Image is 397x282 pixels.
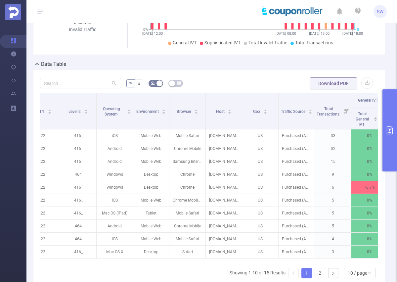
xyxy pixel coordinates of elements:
[351,129,387,142] p: 0%
[195,109,198,111] i: icon: caret-up
[133,168,169,181] p: Desktop
[242,207,278,219] p: US
[279,207,315,219] p: Purchased (Affiliate)
[315,155,351,168] p: 15
[351,233,387,245] p: 0%
[24,220,60,232] p: 222
[24,233,60,245] p: 222
[351,207,387,219] p: 0%
[162,111,166,113] i: icon: caret-down
[291,271,295,275] i: icon: left
[351,246,387,258] p: 0%
[60,181,96,194] p: 416_
[206,181,242,194] p: [DOMAIN_NAME]
[351,168,387,181] p: 0%
[169,168,205,181] p: Chrome
[357,27,359,32] tspan: 0
[133,155,169,168] p: Mobile Web
[162,109,166,113] div: Sort
[206,246,242,258] p: [DOMAIN_NAME]
[279,155,315,168] p: Purchased (Affiliate)
[162,109,166,111] i: icon: caret-up
[242,168,278,181] p: US
[133,207,169,219] p: Tablet
[358,98,378,103] span: General IVT
[206,207,242,219] p: [DOMAIN_NAME]
[97,194,133,207] p: iOS
[295,40,333,45] span: Total Transactions
[228,109,232,113] div: Sort
[242,233,278,245] p: US
[24,246,60,258] p: 222
[127,111,131,113] i: icon: caret-down
[279,233,315,245] p: Purchased (Affiliate)
[317,107,340,117] span: Total Transactions
[328,268,338,278] li: Next Page
[302,268,312,278] a: 1
[41,60,66,68] h2: Data Table
[194,109,198,113] div: Sort
[60,246,96,258] p: 416_
[24,155,60,168] p: 222
[279,246,315,258] p: Purchased (Affiliate)
[133,129,169,142] p: Mobile Web
[5,4,21,20] img: Protected Media
[315,246,351,258] p: 3
[24,194,60,207] p: 222
[127,109,131,111] i: icon: caret-up
[169,207,205,219] p: Mobile Safari
[63,26,102,33] div: Invalid Traffic
[281,109,306,114] span: Traffic Source
[60,207,96,219] p: 416_
[169,142,205,155] p: Chrome Mobile
[206,142,242,155] p: [DOMAIN_NAME]
[216,109,226,114] span: Host
[129,81,132,86] span: %
[97,246,133,258] p: Mac OS X
[24,168,60,181] p: 222
[351,142,387,155] p: 0%
[342,31,363,36] tspan: [DATE] 18:00
[276,31,296,36] tspan: [DATE] 08:00
[315,194,351,207] p: 5
[308,109,312,113] div: Sort
[151,81,155,85] i: icon: bg-colors
[68,109,82,114] span: Level 2
[169,246,205,258] p: Safari
[368,271,372,276] i: icon: down
[315,129,351,142] p: 33
[177,109,192,114] span: Browser
[242,246,278,258] p: US
[97,220,133,232] p: Android
[24,207,60,219] p: 222
[351,181,387,194] p: 16.7%
[242,155,278,168] p: US
[24,129,60,142] p: 222
[97,207,133,219] p: Mac OS (iPad)
[195,111,198,113] i: icon: caret-down
[248,40,287,45] span: Total Invalid Traffic
[206,155,242,168] p: [DOMAIN_NAME]
[48,111,51,113] i: icon: caret-down
[84,109,88,113] div: Sort
[169,181,205,194] p: Chrome
[133,220,169,232] p: Mobile Web
[279,220,315,232] p: Purchased (Affiliate)
[331,271,335,275] i: icon: right
[279,129,315,142] p: Purchased (Affiliate)
[315,142,351,155] p: 32
[253,109,261,114] span: Geo
[138,81,141,86] span: #
[133,194,169,207] p: Mobile Web
[263,111,267,113] i: icon: caret-down
[60,220,96,232] p: 464
[309,31,330,36] tspan: [DATE] 13:00
[348,268,367,278] div: 10 / page
[97,129,133,142] p: iOS
[263,109,267,113] div: Sort
[242,181,278,194] p: US
[351,155,387,168] p: 0%
[97,155,133,168] p: Android
[48,109,52,113] div: Sort
[242,220,278,232] p: US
